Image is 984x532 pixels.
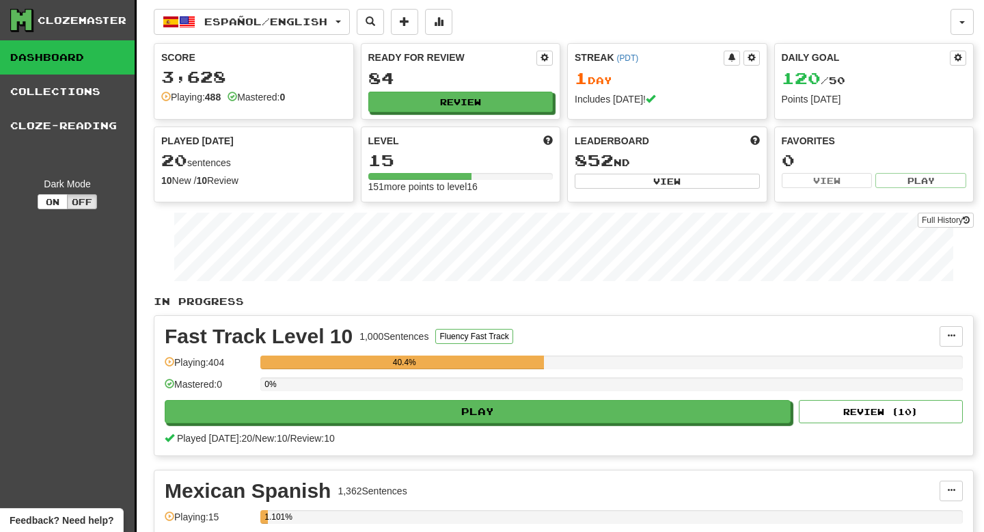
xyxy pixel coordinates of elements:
[67,194,97,209] button: Off
[543,134,553,148] span: Score more points to level up
[425,9,452,35] button: More stats
[165,356,254,378] div: Playing: 404
[918,213,974,228] a: Full History
[165,377,254,400] div: Mastered: 0
[359,330,428,343] div: 1,000 Sentences
[338,484,407,498] div: 1,362 Sentences
[264,356,544,369] div: 40.4%
[255,433,287,444] span: New: 10
[38,194,68,209] button: On
[368,152,553,169] div: 15
[154,295,974,308] p: In Progress
[750,134,760,148] span: This week in points, UTC
[205,92,221,103] strong: 488
[575,150,614,170] span: 852
[782,92,967,106] div: Points [DATE]
[575,51,724,64] div: Streak
[161,90,221,104] div: Playing:
[575,152,760,170] div: nd
[161,175,172,186] strong: 10
[10,514,113,527] span: Open feedback widget
[252,433,255,444] span: /
[782,173,873,188] button: View
[177,433,252,444] span: Played [DATE]: 20
[264,510,268,524] div: 1.101%
[165,400,791,423] button: Play
[38,14,126,27] div: Clozemaster
[368,51,537,64] div: Ready for Review
[799,400,963,423] button: Review (10)
[161,68,346,85] div: 3,628
[228,90,285,104] div: Mastered:
[368,92,553,112] button: Review
[616,53,638,63] a: (PDT)
[782,75,845,86] span: / 50
[196,175,207,186] strong: 10
[875,173,966,188] button: Play
[368,70,553,87] div: 84
[161,152,346,170] div: sentences
[782,51,951,66] div: Daily Goal
[391,9,418,35] button: Add sentence to collection
[154,9,350,35] button: Español/English
[165,326,353,347] div: Fast Track Level 10
[161,134,234,148] span: Played [DATE]
[575,68,588,88] span: 1
[575,70,760,88] div: Day
[161,150,187,170] span: 20
[165,481,331,501] div: Mexican Spanish
[10,177,124,191] div: Dark Mode
[290,433,334,444] span: Review: 10
[575,134,649,148] span: Leaderboard
[368,180,553,194] div: 151 more points to level 16
[279,92,285,103] strong: 0
[368,134,399,148] span: Level
[782,152,967,169] div: 0
[161,51,346,64] div: Score
[782,134,967,148] div: Favorites
[575,174,760,189] button: View
[435,329,512,344] button: Fluency Fast Track
[357,9,384,35] button: Search sentences
[204,16,327,27] span: Español / English
[161,174,346,187] div: New / Review
[575,92,760,106] div: Includes [DATE]!
[288,433,290,444] span: /
[782,68,821,88] span: 120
